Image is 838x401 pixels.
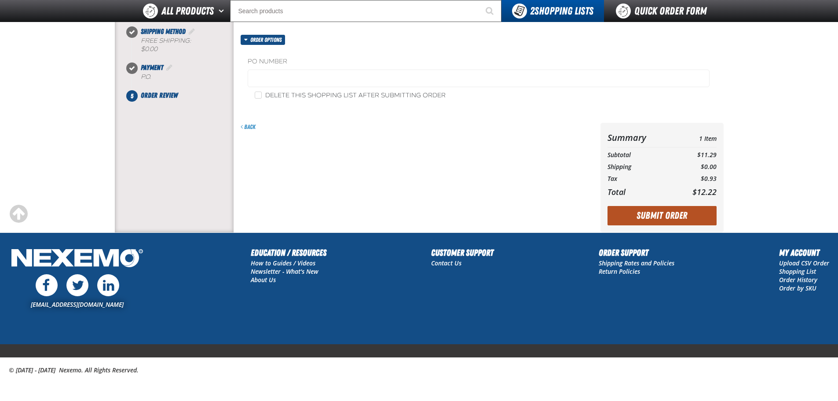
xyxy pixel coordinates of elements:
[9,204,28,224] div: Scroll to the top
[141,91,178,99] span: Order Review
[599,246,674,259] h2: Order Support
[250,35,285,45] span: Order options
[132,26,234,63] li: Shipping Method. Step 3 of 5. Completed
[141,37,234,54] div: Free Shipping:
[251,267,318,276] a: Newsletter - What's New
[141,27,186,36] span: Shipping Method
[599,267,640,276] a: Return Policies
[607,149,675,161] th: Subtotal
[241,35,285,45] button: Order options
[779,284,816,292] a: Order by SKU
[674,173,716,185] td: $0.93
[607,185,675,199] th: Total
[530,5,593,17] span: Shopping Lists
[31,300,124,309] a: [EMAIL_ADDRESS][DOMAIN_NAME]
[530,5,534,17] strong: 2
[692,187,717,197] span: $12.22
[255,92,262,99] input: Delete this shopping list after submitting order
[251,246,326,259] h2: Education / Resources
[255,92,446,100] label: Delete this shopping list after submitting order
[431,246,494,259] h2: Customer Support
[599,259,674,267] a: Shipping Rates and Policies
[251,276,276,284] a: About Us
[132,63,234,90] li: Payment. Step 4 of 5. Completed
[607,206,717,225] button: Submit Order
[674,130,716,145] td: 1 Item
[141,63,163,72] span: Payment
[251,259,315,267] a: How to Guides / Videos
[674,161,716,173] td: $0.00
[141,45,157,53] strong: $0.00
[132,90,234,101] li: Order Review. Step 5 of 5. Not Completed
[241,123,256,130] a: Back
[165,63,174,72] a: Edit Payment
[779,259,829,267] a: Upload CSV Order
[126,90,138,102] span: 5
[187,27,196,36] a: Edit Shipping Method
[141,73,234,81] div: P.O.
[607,130,675,145] th: Summary
[431,259,461,267] a: Contact Us
[161,3,214,19] span: All Products
[248,58,710,66] label: PO Number
[607,173,675,185] th: Tax
[9,246,146,272] img: Nexemo Logo
[607,161,675,173] th: Shipping
[674,149,716,161] td: $11.29
[779,267,816,276] a: Shopping List
[779,276,817,284] a: Order History
[779,246,829,259] h2: My Account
